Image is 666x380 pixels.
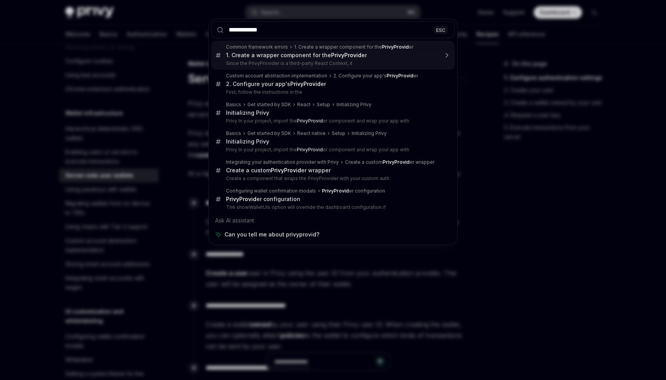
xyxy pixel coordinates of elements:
[322,188,349,194] b: PrivyProvid
[387,73,414,79] b: PrivyProvid
[226,118,438,124] p: Privy In your project, import the er component and wrap your app with
[333,73,418,79] div: 2. Configure your app's er
[226,130,241,137] div: Basics
[297,147,323,152] b: PrivyProvid
[290,81,321,87] b: PrivyProvid
[226,81,326,88] div: 2. Configure your app's er
[226,60,438,67] p: Since the PrivyProvider is a third-party React Context, it
[247,102,291,108] div: Get started by SDK
[322,188,385,194] div: er configuration
[382,44,409,50] b: PrivyProvid
[211,214,455,228] div: Ask AI assistant
[226,89,438,95] p: First, follow the instructions in the
[226,204,438,210] p: The showWalletUIs option will override the dashboard configuration if
[226,196,256,202] b: PrivyProvid
[297,102,310,108] div: React
[226,147,438,153] p: Privy In your project, import the er component and wrap your app with
[331,52,361,58] b: PrivyProvid
[337,102,372,108] div: Initializing Privy
[297,118,323,124] b: PrivyProvid
[226,138,269,145] div: Initializing Privy
[247,130,291,137] div: Get started by SDK
[294,44,414,50] div: 1. Create a wrapper component for the er
[332,130,345,137] div: Setup
[352,130,387,137] div: Initializing Privy
[226,73,327,79] div: Custom account abstraction implementation
[226,188,316,194] div: Configuring wallet confirmation modals
[345,159,435,165] div: Create a custom er wrapper
[226,159,339,165] div: Integrating your authentication provider with Privy
[297,130,326,137] div: React native
[224,231,319,238] span: Can you tell me about privyprovid?
[271,167,301,173] b: PrivyProvid
[226,44,288,50] div: Common framework errors
[434,26,448,34] div: ESC
[226,109,269,116] div: Initializing Privy
[226,52,367,59] div: 1. Create a wrapper component for the er
[226,102,241,108] div: Basics
[383,159,410,165] b: PrivyProvid
[226,196,300,203] div: er configuration
[226,167,331,174] div: Create a custom er wrapper
[317,102,330,108] div: Setup
[226,175,438,182] p: Create a component that wraps the PrivyProvider with your custom auth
